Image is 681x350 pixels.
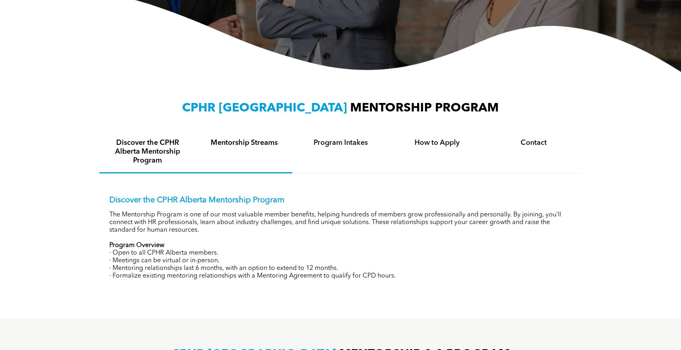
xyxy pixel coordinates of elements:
[182,102,347,114] span: CPHR [GEOGRAPHIC_DATA]
[109,257,572,265] p: · Meetings can be virtual or in-person.
[109,249,572,257] p: · Open to all CPHR Alberta members.
[109,211,572,234] p: The Mentorship Program is one of our most valuable member benefits, helping hundreds of members g...
[109,272,572,280] p: · Formalize existing mentoring relationships with a Mentoring Agreement to qualify for CPD hours.
[109,196,572,205] p: Discover the CPHR Alberta Mentorship Program
[396,138,478,147] h4: How to Apply
[109,265,572,272] p: · Mentoring relationships last 6 months, with an option to extend to 12 months.
[350,102,499,114] span: MENTORSHIP PROGRAM
[492,138,574,147] h4: Contact
[109,242,164,249] strong: Program Overview
[203,138,285,147] h4: Mentorship Streams
[299,138,382,147] h4: Program Intakes
[107,138,189,165] h4: Discover the CPHR Alberta Mentorship Program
